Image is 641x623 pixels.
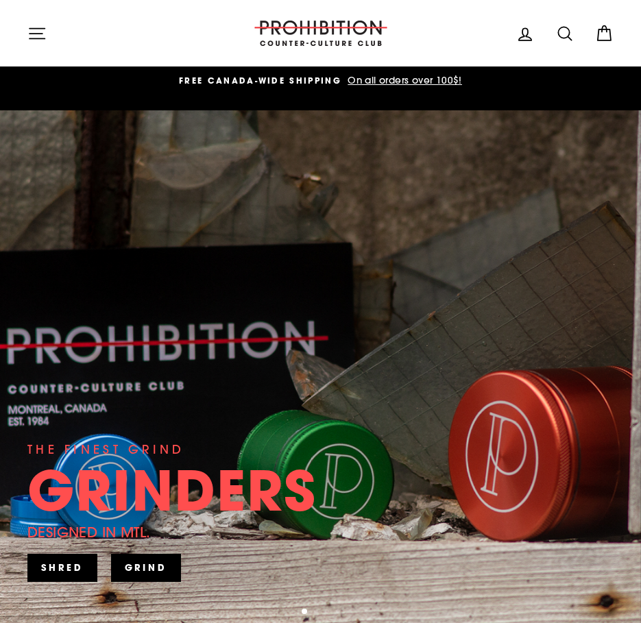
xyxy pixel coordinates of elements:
span: On all orders over 100$! [344,74,462,86]
img: PROHIBITION COUNTER-CULTURE CLUB [252,21,389,46]
div: DESIGNED IN MTL. [27,521,150,543]
button: 3 [325,609,332,616]
div: GRINDERS [27,463,317,517]
div: THE FINEST GRIND [27,440,184,459]
button: 1 [302,609,309,615]
a: GRIND [111,554,182,581]
a: FREE CANADA-WIDE SHIPPING On all orders over 100$! [31,73,610,88]
span: FREE CANADA-WIDE SHIPPING [179,75,341,86]
button: 2 [314,609,321,616]
a: SHRED [27,554,97,581]
button: 4 [336,609,343,616]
